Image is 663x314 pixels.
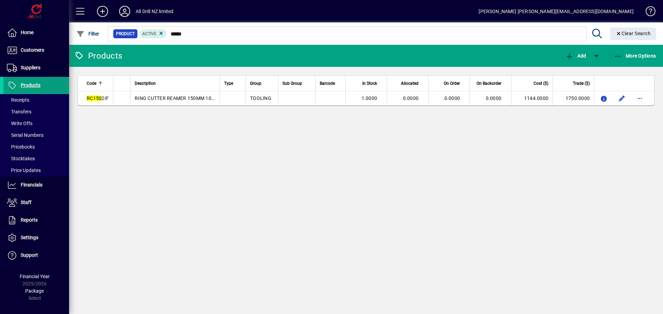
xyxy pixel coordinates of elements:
[350,80,383,87] div: In Stock
[87,95,109,101] span: 2IF
[641,1,654,24] a: Knowledge Base
[76,31,99,37] span: Filter
[7,97,29,103] span: Receipts
[21,200,31,205] span: Staff
[534,80,548,87] span: Cost ($)
[511,91,552,105] td: 1144.0000
[3,229,69,246] a: Settings
[474,80,508,87] div: On Backorder
[573,80,590,87] span: Trade ($)
[3,42,69,59] a: Customers
[3,118,69,129] a: Write Offs
[3,106,69,118] a: Transfers
[224,80,241,87] div: Type
[74,50,122,61] div: Products
[136,6,174,17] div: All Drill NZ limited
[21,182,42,188] span: Financials
[282,80,311,87] div: Sub Group
[21,235,38,240] span: Settings
[3,176,69,194] a: Financials
[3,247,69,264] a: Support
[3,59,69,77] a: Suppliers
[114,5,136,18] button: Profile
[21,47,44,53] span: Customers
[320,80,335,87] span: Barcode
[614,53,656,59] span: More Options
[552,91,594,105] td: 1750.0000
[140,29,167,38] mat-chip: Activation Status: Active
[3,24,69,41] a: Home
[25,288,44,294] span: Package
[486,95,502,101] span: 0.0000
[250,95,271,101] span: TOOLING
[565,53,586,59] span: Add
[320,80,341,87] div: Barcode
[3,212,69,229] a: Reports
[433,80,466,87] div: On Order
[403,95,419,101] span: 0.0000
[391,80,425,87] div: Allocated
[20,274,50,279] span: Financial Year
[7,156,35,161] span: Stocktakes
[3,141,69,153] a: Pricebooks
[3,129,69,141] a: Serial Numbers
[116,30,135,37] span: Product
[612,50,658,62] button: More Options
[479,6,634,17] div: [PERSON_NAME] [PERSON_NAME][EMAIL_ADDRESS][DOMAIN_NAME]
[444,95,460,101] span: 0.0000
[135,80,215,87] div: Description
[135,80,156,87] span: Description
[564,50,588,62] button: Add
[401,80,419,87] span: Allocated
[362,80,377,87] span: In Stock
[87,80,96,87] span: Code
[7,121,32,126] span: Write Offs
[87,95,102,101] em: RC150
[250,80,274,87] div: Group
[142,31,156,36] span: Active
[362,95,377,101] span: 1.0000
[3,194,69,211] a: Staff
[7,168,41,173] span: Price Updates
[21,217,38,223] span: Reports
[21,82,40,88] span: Products
[7,132,44,138] span: Serial Numbers
[477,80,501,87] span: On Backorder
[3,164,69,176] a: Price Updates
[250,80,261,87] span: Group
[3,94,69,106] a: Receipts
[21,65,40,70] span: Suppliers
[75,28,101,40] button: Filter
[7,109,31,114] span: Transfers
[616,93,627,104] button: Edit
[92,5,114,18] button: Add
[634,93,645,104] button: More options
[7,144,35,150] span: Pricebooks
[21,252,38,258] span: Support
[616,31,651,36] span: Clear Search
[87,80,109,87] div: Code
[135,95,307,101] span: RING CUTTER REAMER 150MM 100MM WIDE RING 2" IF BOX WITH PULL TAB
[3,153,69,164] a: Stocktakes
[610,28,656,40] button: Clear
[444,80,460,87] span: On Order
[224,80,233,87] span: Type
[21,30,33,35] span: Home
[282,80,302,87] span: Sub Group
